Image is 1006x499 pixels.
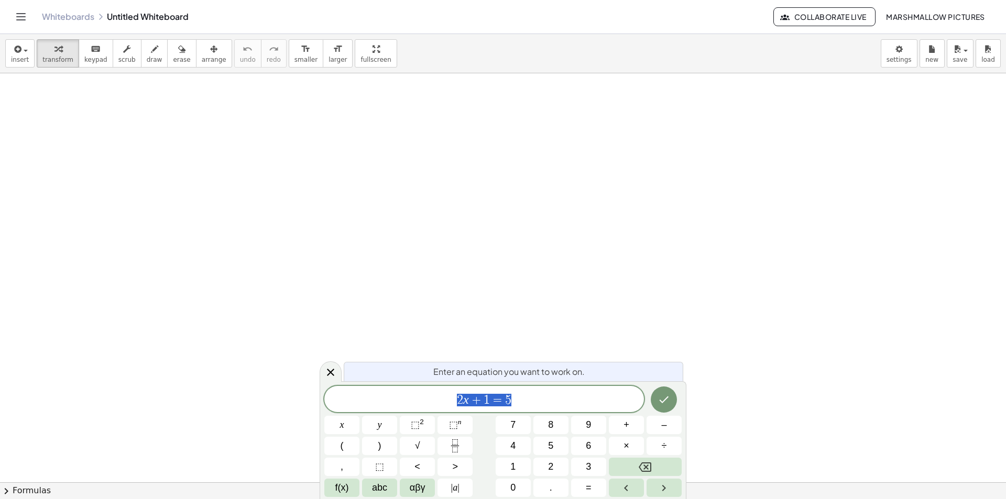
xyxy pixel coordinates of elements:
[438,437,473,455] button: Fraction
[496,416,531,434] button: 7
[496,458,531,476] button: 1
[240,56,256,63] span: undo
[415,439,420,453] span: √
[887,56,912,63] span: settings
[457,394,463,406] span: 2
[586,439,591,453] span: 6
[42,12,94,22] a: Whiteboards
[571,479,606,497] button: Equals
[624,418,629,432] span: +
[324,458,359,476] button: ,
[362,416,397,434] button: y
[651,386,677,413] button: Done
[324,416,359,434] button: x
[548,418,553,432] span: 8
[411,419,420,430] span: ⬚
[647,416,682,434] button: Minus
[550,481,552,495] span: .
[510,481,516,495] span: 0
[878,7,993,26] button: Marshmallow Pictures
[976,39,1001,68] button: load
[329,56,347,63] span: larger
[533,458,568,476] button: 2
[496,479,531,497] button: 0
[452,460,458,474] span: >
[167,39,196,68] button: erase
[647,437,682,455] button: Divide
[609,416,644,434] button: Plus
[510,460,516,474] span: 1
[5,39,35,68] button: insert
[609,437,644,455] button: Times
[548,460,553,474] span: 2
[294,56,318,63] span: smaller
[586,481,592,495] span: =
[372,481,387,495] span: abc
[609,479,644,497] button: Left arrow
[378,418,382,432] span: y
[362,437,397,455] button: )
[410,481,425,495] span: αβγ
[13,8,29,25] button: Toggle navigation
[661,418,666,432] span: –
[324,437,359,455] button: (
[360,56,391,63] span: fullscreen
[773,7,875,26] button: Collaborate Live
[243,43,253,56] i: undo
[362,479,397,497] button: Alphabet
[647,479,682,497] button: Right arrow
[400,479,435,497] button: Greek alphabet
[333,43,343,56] i: format_size
[451,481,460,495] span: a
[341,460,343,474] span: ,
[414,460,420,474] span: <
[510,418,516,432] span: 7
[84,56,107,63] span: keypad
[469,394,484,406] span: +
[533,479,568,497] button: .
[173,56,190,63] span: erase
[301,43,311,56] i: format_size
[79,39,113,68] button: keyboardkeypad
[438,479,473,497] button: Absolute value
[324,479,359,497] button: Functions
[11,56,29,63] span: insert
[586,418,591,432] span: 9
[113,39,141,68] button: scrub
[335,481,349,495] span: f(x)
[981,56,995,63] span: load
[375,460,384,474] span: ⬚
[484,394,490,406] span: 1
[269,43,279,56] i: redo
[571,416,606,434] button: 9
[355,39,397,68] button: fullscreen
[196,39,232,68] button: arrange
[449,419,458,430] span: ⬚
[37,39,79,68] button: transform
[571,458,606,476] button: 3
[920,39,945,68] button: new
[147,56,162,63] span: draw
[624,439,629,453] span: ×
[451,482,453,493] span: |
[438,458,473,476] button: Greater than
[91,43,101,56] i: keyboard
[510,439,516,453] span: 4
[586,460,591,474] span: 3
[662,439,667,453] span: ÷
[118,56,136,63] span: scrub
[463,393,469,406] var: x
[533,416,568,434] button: 8
[433,365,585,378] span: Enter an equation you want to work on.
[782,12,866,21] span: Collaborate Live
[400,458,435,476] button: Less than
[141,39,168,68] button: draw
[533,437,568,455] button: 5
[609,458,682,476] button: Backspace
[505,394,511,406] span: 5
[458,418,462,426] sup: n
[267,56,281,63] span: redo
[400,416,435,434] button: Squared
[496,437,531,455] button: 4
[340,418,344,432] span: x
